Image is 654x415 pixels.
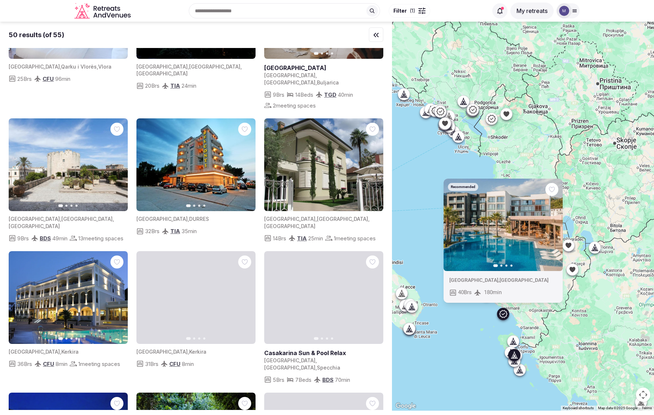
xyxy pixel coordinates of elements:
span: , [240,64,242,70]
button: Go to slide 3 [326,52,328,54]
span: , [113,216,114,222]
span: , [368,216,370,222]
span: CFU [43,75,54,82]
button: Go to slide 2 [500,265,502,267]
a: My retreats [510,7,554,14]
span: ( 1 ) [410,7,415,14]
span: 31 Brs [145,360,158,368]
button: Go to slide 4 [203,337,205,340]
span: 1 meeting spaces [78,360,120,368]
img: Featured image for venue [9,118,128,211]
span: 96 min [55,75,70,83]
span: [GEOGRAPHIC_DATA] [136,349,188,355]
span: 25 min [308,235,323,242]
img: Featured image for venue [444,179,563,271]
span: , [188,64,189,70]
span: [GEOGRAPHIC_DATA] [264,216,315,222]
span: [GEOGRAPHIC_DATA] [136,64,188,70]
span: TIA [170,228,180,235]
span: 20 Brs [145,82,160,89]
span: , [315,216,317,222]
button: Go to slide 3 [198,205,200,207]
a: Terms (opens in new tab) [642,406,652,410]
span: Map data ©2025 Google [598,406,637,410]
span: [GEOGRAPHIC_DATA] [449,277,498,283]
button: Go to slide 1 [493,265,498,267]
a: Open this area in Google Maps (opens a new window) [394,401,418,411]
span: TIA [297,235,307,242]
span: [GEOGRAPHIC_DATA] [189,64,240,70]
img: Featured image for venue [9,251,128,344]
img: Google [394,401,418,411]
button: Map camera controls [636,388,650,402]
span: 14 Beds [295,91,313,99]
span: , [188,349,189,355]
button: Go to slide 1 [58,204,63,207]
button: Keyboard shortcuts [563,406,594,411]
span: 13 meeting spaces [78,235,123,242]
span: [GEOGRAPHIC_DATA] [264,357,315,363]
span: [GEOGRAPHIC_DATA] [317,216,368,222]
span: , [60,349,61,355]
span: 24 min [182,82,196,89]
button: Go to slide 4 [75,205,78,207]
span: 8 min [182,360,194,368]
button: Go to slide 3 [505,265,507,267]
span: , [97,64,98,70]
button: Go to slide 1 [186,204,191,207]
button: Go to slide 1 [186,337,191,340]
button: Go to slide 4 [331,337,333,340]
span: 49 min [52,235,67,242]
span: , [315,357,317,363]
span: DURRES [189,216,209,222]
span: TIA [170,82,180,89]
button: Go to slide 2 [65,337,67,340]
span: Specchia [317,364,340,371]
button: Go to slide 3 [326,337,328,340]
span: Vlora [98,64,112,70]
span: 8 min [56,360,67,368]
a: Visit the homepage [74,3,132,19]
span: [GEOGRAPHIC_DATA] [9,349,60,355]
button: Go to slide 1 [314,52,319,55]
h2: [GEOGRAPHIC_DATA] [264,64,383,72]
span: BDS [40,235,51,242]
button: Go to slide 2 [321,337,323,340]
a: View venue [264,349,383,357]
a: BDS [322,376,333,383]
span: CFU [43,361,54,367]
button: My retreats [510,3,554,19]
span: 40 Brs [458,289,472,296]
span: [GEOGRAPHIC_DATA] [264,79,315,86]
span: 70 min [335,376,350,384]
span: 25 Brs [17,75,32,83]
span: CFU [169,361,180,367]
div: 50 results (of 55) [9,30,64,39]
span: [GEOGRAPHIC_DATA] [136,70,188,77]
span: 5 Brs [273,376,284,384]
span: 2 meeting spaces [273,102,316,109]
div: Recommended [448,183,478,191]
span: 9 Brs [17,235,29,242]
button: Filter(1) [389,4,430,18]
span: [GEOGRAPHIC_DATA] [61,216,113,222]
span: , [60,216,61,222]
span: , [188,216,189,222]
button: Go to slide 3 [70,205,73,207]
span: [GEOGRAPHIC_DATA] [264,223,315,229]
span: 32 Brs [145,227,160,235]
span: Qarku i Vlorës [61,64,97,70]
span: , [315,364,317,371]
button: Go to slide 4 [203,205,205,207]
img: Featured image for venue [136,251,256,344]
button: Go to slide 1 [314,337,319,340]
button: Go to slide 2 [193,205,195,207]
span: 40 min [338,91,353,99]
span: , [60,64,61,70]
span: [GEOGRAPHIC_DATA] [136,216,188,222]
a: View venue [264,64,383,72]
h2: Casakarina Sun & Pool Relax [264,349,383,357]
span: [GEOGRAPHIC_DATA] [264,364,315,371]
span: 180 min [484,289,502,296]
span: 14 Brs [273,235,286,242]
